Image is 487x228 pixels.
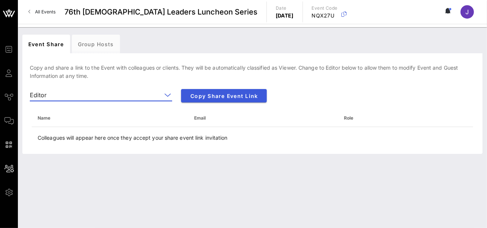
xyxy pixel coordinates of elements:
div: Copy and share a link to the Event with colleagues or clients. They will be automatically classif... [22,58,483,154]
span: All Events [35,9,56,15]
p: Date [276,4,294,12]
span: J [466,8,469,16]
div: Event Share [22,35,70,53]
th: Name [32,109,188,127]
span: 76th [DEMOGRAPHIC_DATA] Leaders Luncheon Series [64,6,257,18]
div: Group Hosts [72,35,120,53]
a: All Events [24,6,60,18]
th: Email [188,109,338,127]
div: Editor [30,92,47,98]
td: Colleagues will appear here once they accept your share event link invitation [32,127,473,148]
p: Event Code [312,4,338,12]
span: Copy Share Event Link [187,93,261,99]
p: NQX27U [312,12,338,19]
th: Role [338,109,473,127]
div: J [461,5,474,19]
p: [DATE] [276,12,294,19]
button: Copy Share Event Link [181,89,267,102]
div: Editor [30,89,172,101]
